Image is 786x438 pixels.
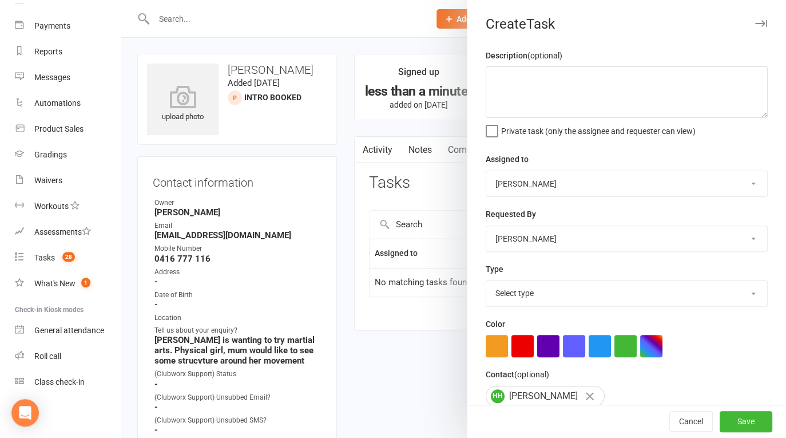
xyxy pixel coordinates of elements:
small: (optional) [527,51,562,60]
a: Reports [15,39,121,65]
span: Private task (only the assignee and requester can view) [501,123,696,136]
div: Gradings [34,150,67,159]
a: General attendance kiosk mode [15,318,121,344]
a: Class kiosk mode [15,369,121,395]
label: Color [486,318,505,330]
a: What's New1 [15,271,121,297]
div: [PERSON_NAME] [486,386,605,407]
div: Messages [34,73,70,82]
button: Cancel [669,412,713,432]
span: 1 [81,278,90,287]
span: 28 [62,252,75,262]
div: Payments [34,21,70,30]
a: Payments [15,13,121,39]
div: Tasks [34,253,55,262]
div: Waivers [34,176,62,185]
a: Workouts [15,194,121,219]
label: Assigned to [486,153,529,165]
a: Waivers [15,168,121,194]
label: Description [486,49,562,62]
a: Assessments [15,219,121,245]
div: Workouts [34,202,69,211]
div: Product Sales [34,124,84,133]
button: Save [720,412,772,432]
a: Gradings [15,142,121,168]
a: Automations [15,90,121,116]
div: Reports [34,47,62,56]
span: HH [491,389,505,403]
div: Create Task [467,16,786,32]
div: Roll call [34,352,61,361]
label: Contact [486,368,549,381]
label: Requested By [486,208,536,220]
div: What's New [34,279,76,288]
a: Messages [15,65,121,90]
div: Open Intercom Messenger [11,399,39,427]
div: General attendance [34,326,104,335]
a: Roll call [15,344,121,369]
div: Assessments [34,227,91,236]
label: Type [486,263,503,275]
div: Class check-in [34,377,85,386]
small: (optional) [514,370,549,379]
a: Product Sales [15,116,121,142]
div: Automations [34,98,81,108]
a: Tasks 28 [15,245,121,271]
